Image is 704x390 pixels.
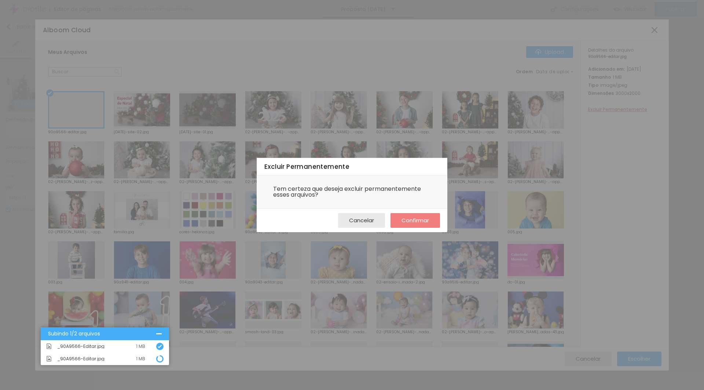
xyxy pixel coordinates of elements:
[57,357,104,361] span: _90A9566-Editar.jpg
[349,217,374,223] span: Cancelar
[136,357,145,361] div: 1 MB
[46,356,52,361] img: Icone
[401,217,429,223] span: Confirmar
[390,213,440,228] button: Confirmar
[273,186,431,198] span: Tem certeza que deseja excluir permanentemente esses arquivos?
[264,162,349,171] span: Excluir Permanentemente
[46,343,52,349] img: Icone
[158,344,162,349] img: Icone
[57,344,104,349] span: _90A9566-Editar.jpg
[48,331,156,337] div: Subindo 1/2 arquivos
[338,213,385,228] button: Cancelar
[136,344,145,349] div: 1 MB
